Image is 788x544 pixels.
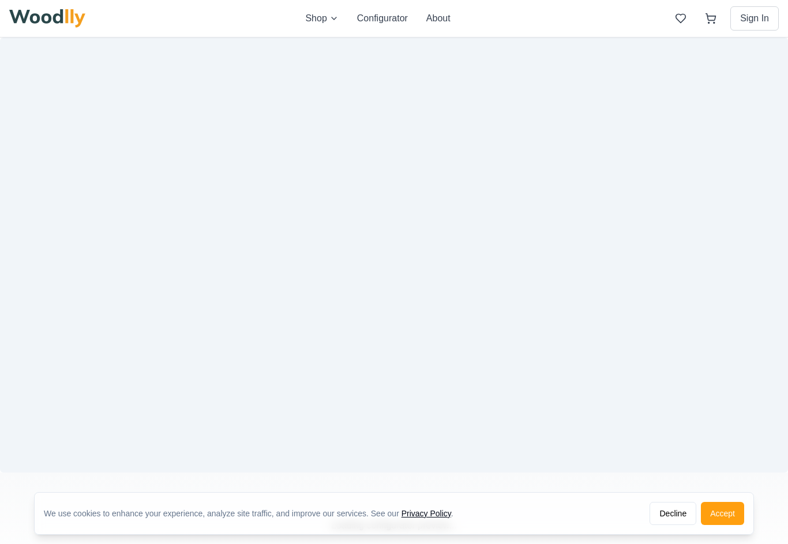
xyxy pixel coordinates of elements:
[426,12,451,25] button: About
[730,6,779,31] button: Sign In
[357,12,408,25] button: Configurator
[701,502,744,525] button: Accept
[44,508,463,519] div: We use cookies to enhance your experience, analyze site traffic, and improve our services. See our .
[401,509,451,518] a: Privacy Policy
[305,12,338,25] button: Shop
[9,9,85,28] img: Woodlly
[650,502,696,525] button: Decline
